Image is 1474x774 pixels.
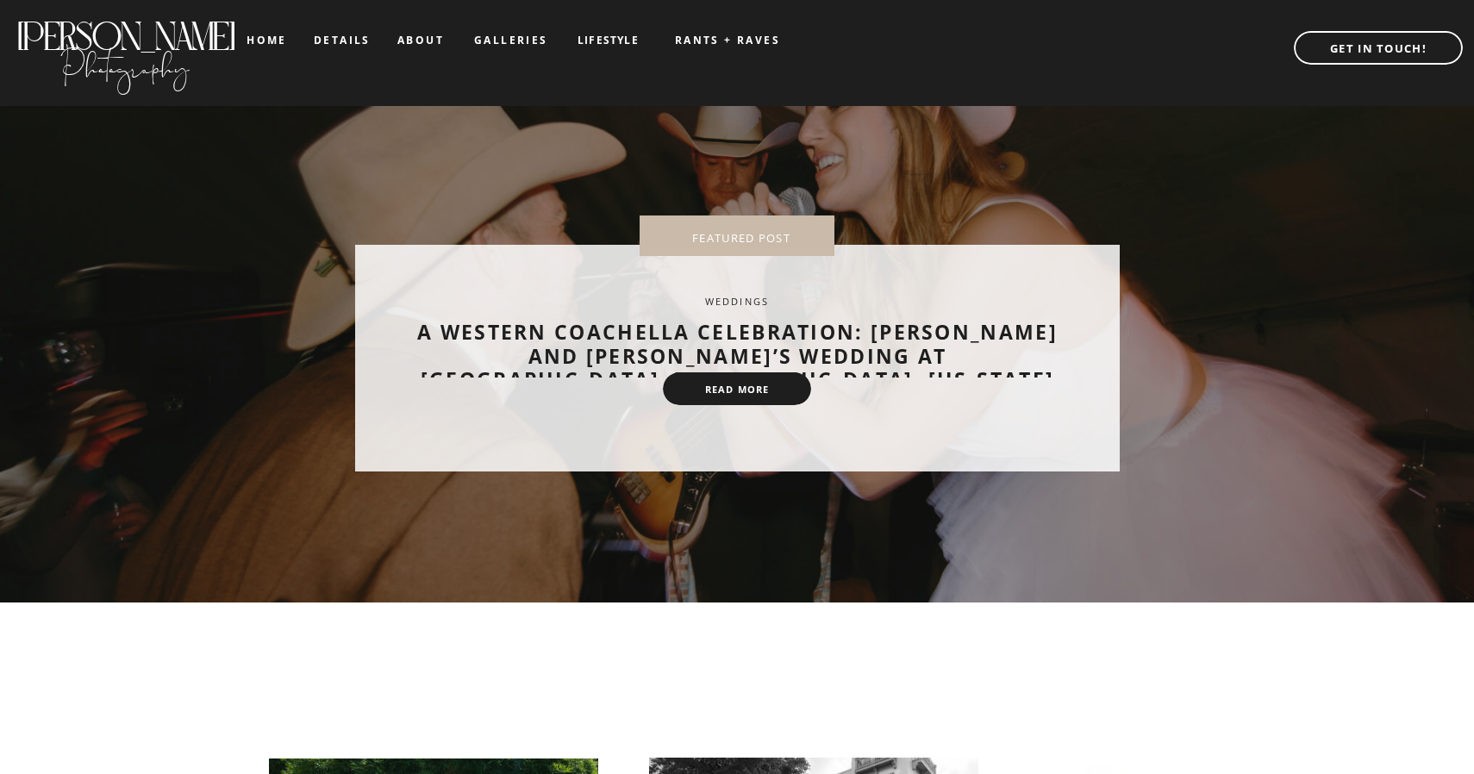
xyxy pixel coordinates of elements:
a: LIFESTYLE [565,34,652,47]
a: details [314,34,371,45]
a: read more [686,384,788,396]
a: Photography [15,34,236,91]
a: home [247,34,287,46]
b: GET IN TOUCH! [1330,41,1427,56]
a: about [397,34,443,47]
a: [PERSON_NAME] [15,14,236,42]
nav: FEATURED POST [667,232,815,240]
a: A Western Coachella Celebration: [PERSON_NAME] and [PERSON_NAME]’s Wedding at [GEOGRAPHIC_DATA], ... [417,318,1058,393]
a: Weddings [705,295,770,308]
a: RANTS + RAVES [659,34,796,47]
a: galleries [474,34,546,47]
